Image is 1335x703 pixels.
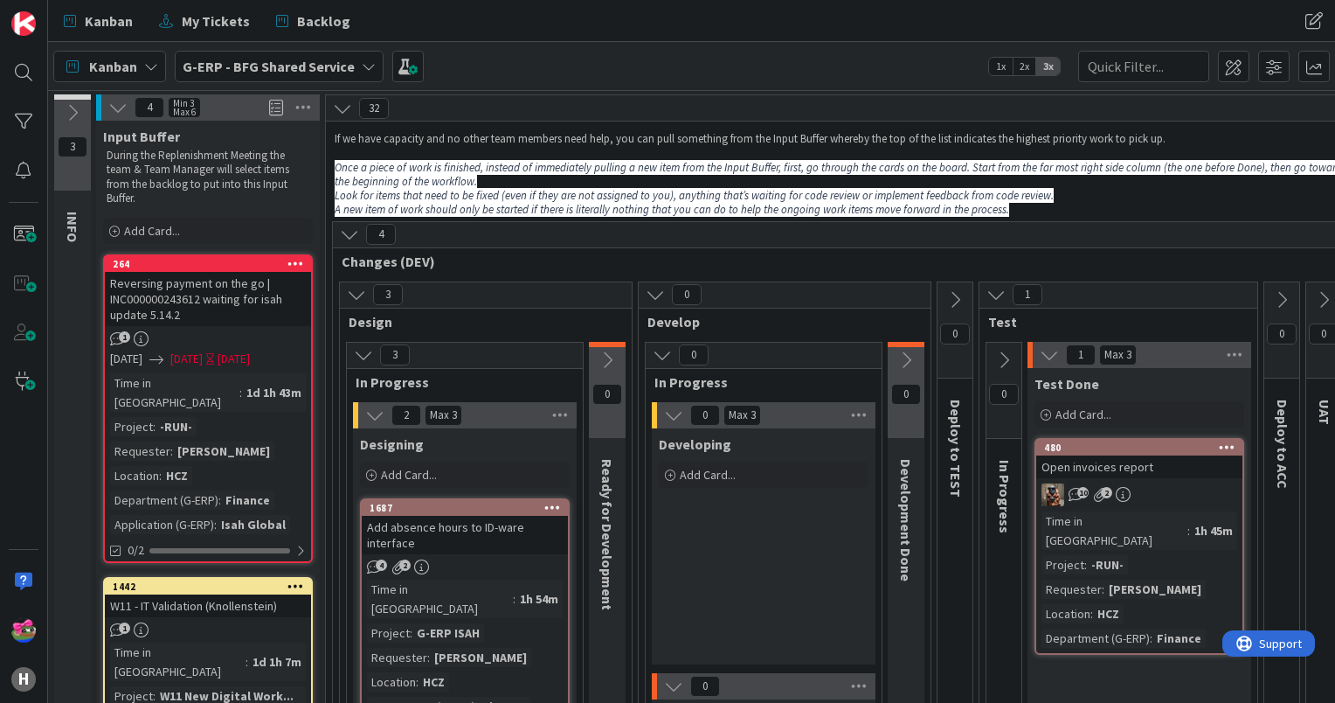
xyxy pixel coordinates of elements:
[1090,604,1093,623] span: :
[1041,629,1150,648] div: Department (G-ERP)
[1055,407,1111,422] span: Add Card...
[153,417,156,436] span: :
[110,373,239,412] div: Time in [GEOGRAPHIC_DATA]
[690,405,720,426] span: 0
[1036,440,1242,456] div: 480
[1044,442,1242,454] div: 480
[1150,629,1152,648] span: :
[1013,284,1042,305] span: 1
[239,383,242,402] span: :
[1013,58,1036,75] span: 2x
[1041,512,1187,550] div: Time in [GEOGRAPHIC_DATA]
[1316,400,1333,425] span: UAT
[110,643,246,681] div: Time in [GEOGRAPHIC_DATA]
[1152,629,1206,648] div: Finance
[418,672,449,692] div: HCZ
[940,324,970,345] span: 0
[110,417,153,436] div: Project
[266,5,361,37] a: Backlog
[1274,400,1291,489] span: Deploy to ACC
[183,58,355,75] b: G-ERP - BFG Shared Service
[11,618,36,643] img: JK
[373,284,403,305] span: 3
[362,500,568,554] div: 1687Add absence hours to ID-ware interface
[105,272,311,326] div: Reversing payment on the go | INC000000243612 waiting for isah update 5.14.2
[647,313,909,331] span: Develop
[170,442,173,461] span: :
[105,256,311,326] div: 264Reversing payment on the go | INC000000243612 waiting for isah update 5.14.2
[1101,487,1112,498] span: 2
[110,442,170,461] div: Requester
[297,10,350,31] span: Backlog
[598,459,616,610] span: Ready for Development
[659,435,731,453] span: Developing
[515,589,563,609] div: 1h 54m
[897,459,915,581] span: Development Done
[592,384,622,405] span: 0
[367,623,410,643] div: Project
[427,648,430,667] span: :
[996,460,1013,533] span: In Progress
[1036,456,1242,478] div: Open invoices report
[1034,375,1099,393] span: Test Done
[214,515,217,534] span: :
[359,98,389,119] span: 32
[1036,484,1242,506] div: VK
[162,466,192,485] div: HCZ
[1036,58,1060,75] span: 3x
[11,667,36,692] div: H
[248,652,306,672] div: 1d 1h 7m
[335,202,1009,217] em: A new item of work should only be started if there is literally nothing that you can do to help t...
[367,672,416,692] div: Location
[218,491,221,510] span: :
[1267,324,1297,345] span: 0
[370,502,568,514] div: 1687
[399,560,411,571] span: 2
[366,224,396,245] span: 4
[37,3,80,24] span: Support
[110,466,159,485] div: Location
[391,405,421,426] span: 2
[380,345,410,365] span: 3
[218,350,250,368] div: [DATE]
[416,672,418,692] span: :
[690,676,720,697] span: 0
[947,400,965,498] span: Deploy to TEST
[1087,555,1128,574] div: -RUN-
[376,560,387,571] span: 4
[105,579,311,617] div: 1442W11 - IT Validation (Knollenstein)
[135,97,164,118] span: 4
[105,579,311,595] div: 1442
[654,373,860,391] span: In Progress
[988,313,1235,331] span: Test
[1041,604,1090,623] div: Location
[107,149,309,205] p: During the Replenishment Meeting the team & Team Manager will select items from the backlog to pu...
[53,5,143,37] a: Kanban
[105,595,311,617] div: W11 - IT Validation (Knollenstein)
[342,253,1326,270] span: Changes (DEV)
[173,108,196,116] div: Max 6
[1034,438,1244,655] a: 480Open invoices reportVKTime in [GEOGRAPHIC_DATA]:1h 45mProject:-RUN-Requester:[PERSON_NAME]Loca...
[367,648,427,667] div: Requester
[103,128,180,145] span: Input Buffer
[105,256,311,272] div: 264
[430,648,531,667] div: [PERSON_NAME]
[891,384,921,405] span: 0
[124,223,180,239] span: Add Card...
[149,5,260,37] a: My Tickets
[367,580,513,618] div: Time in [GEOGRAPHIC_DATA]
[1077,487,1089,498] span: 10
[1066,345,1096,365] span: 1
[1104,580,1206,599] div: [PERSON_NAME]
[349,313,610,331] span: Design
[362,516,568,554] div: Add absence hours to ID-ware interface
[103,254,313,563] a: 264Reversing payment on the go | INC000000243612 waiting for isah update 5.14.2[DATE][DATE][DATE]...
[246,652,248,672] span: :
[217,515,290,534] div: Isah Global
[410,623,412,643] span: :
[356,373,561,391] span: In Progress
[159,466,162,485] span: :
[110,350,142,368] span: [DATE]
[1190,521,1237,540] div: 1h 45m
[1041,484,1064,506] img: VK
